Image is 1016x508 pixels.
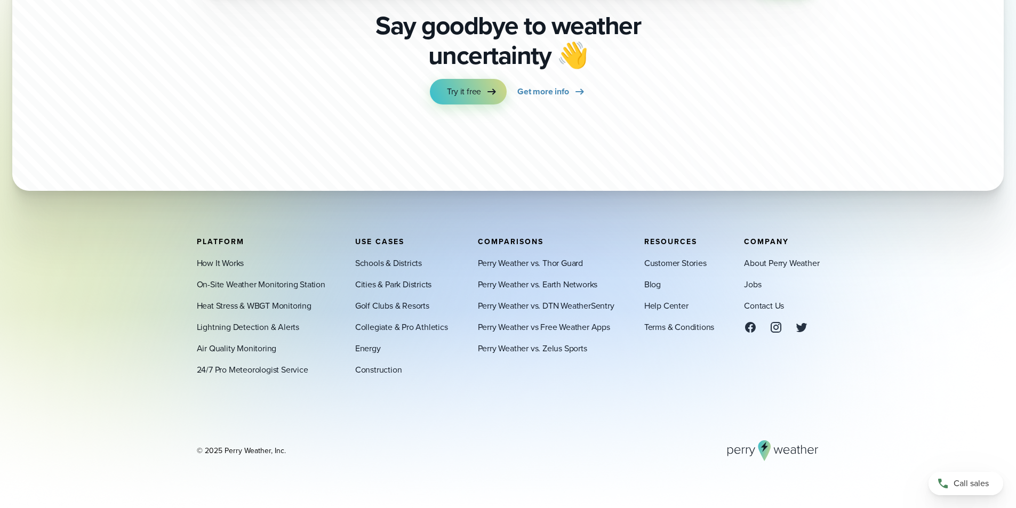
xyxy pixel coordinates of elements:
a: Contact Us [744,299,784,312]
a: Golf Clubs & Resorts [355,299,429,312]
a: Perry Weather vs. DTN WeatherSentry [478,299,614,312]
a: Collegiate & Pro Athletics [355,320,448,333]
a: How It Works [197,256,244,269]
span: Comparisons [478,236,543,247]
a: About Perry Weather [744,256,819,269]
a: Energy [355,342,381,354]
a: Perry Weather vs. Earth Networks [478,278,598,291]
a: Schools & Districts [355,256,422,269]
a: Terms & Conditions [644,320,714,333]
a: Heat Stress & WBGT Monitoring [197,299,311,312]
a: Customer Stories [644,256,707,269]
a: Perry Weather vs Free Weather Apps [478,320,610,333]
span: Platform [197,236,244,247]
a: Cities & Park Districts [355,278,431,291]
a: Get more info [517,79,586,104]
p: Say goodbye to weather uncertainty 👋 [372,11,645,70]
a: Help Center [644,299,689,312]
a: On-Site Weather Monitoring Station [197,278,325,291]
a: Air Quality Monitoring [197,342,277,354]
a: Perry Weather vs. Thor Guard [478,256,583,269]
a: Perry Weather vs. Zelus Sports [478,342,587,354]
a: Try it free [430,79,507,104]
a: Blog [644,278,661,291]
a: Jobs [744,278,761,291]
span: Try it free [447,85,481,98]
a: Call sales [929,472,1003,495]
div: © 2025 Perry Weather, Inc. [197,445,286,456]
span: Company [744,236,789,247]
a: Lightning Detection & Alerts [197,320,299,333]
a: 24/7 Pro Meteorologist Service [197,363,308,376]
span: Use Cases [355,236,404,247]
span: Resources [644,236,697,247]
span: Call sales [954,477,989,490]
a: Construction [355,363,402,376]
span: Get more info [517,85,569,98]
